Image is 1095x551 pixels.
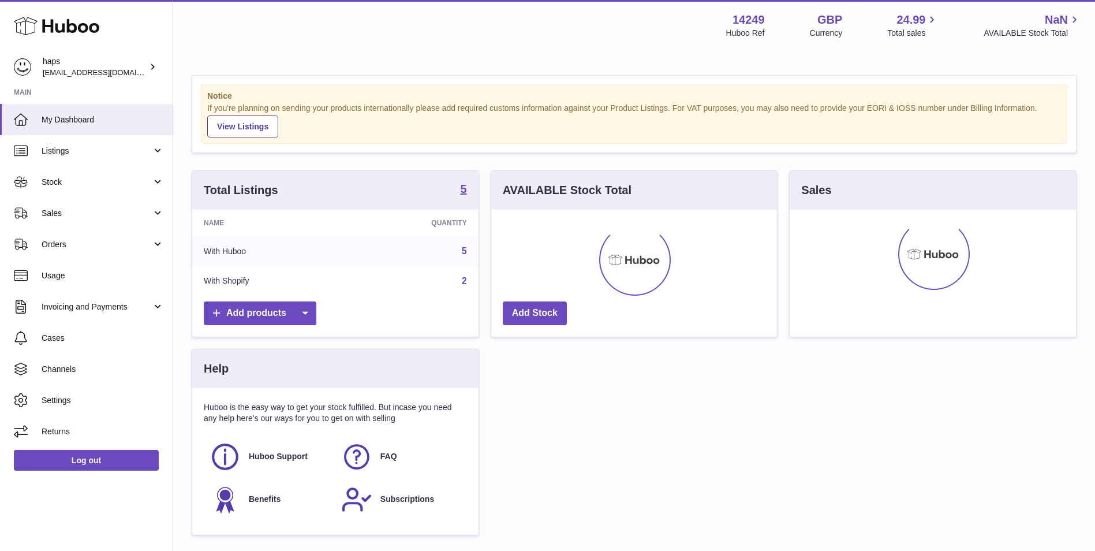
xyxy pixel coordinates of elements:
span: [EMAIL_ADDRESS][DOMAIN_NAME] [43,68,170,77]
th: Quantity [346,210,478,236]
td: With Shopify [192,266,346,296]
span: NaN [1045,12,1068,28]
a: 24.99 Total sales [887,12,939,39]
span: 24.99 [896,12,925,28]
span: Returns [42,426,164,437]
a: NaN AVAILABLE Stock Total [984,12,1081,39]
a: Benefits [210,484,330,515]
h3: Total Listings [204,183,278,198]
strong: 5 [461,183,467,195]
span: Usage [42,270,164,281]
div: haps [43,56,147,78]
th: Name [192,210,346,236]
span: Huboo Support [249,451,308,462]
strong: GBP [817,12,842,28]
span: Listings [42,146,152,157]
span: Invoicing and Payments [42,301,152,312]
span: Cases [42,333,164,344]
div: If you're planning on sending your products internationally please add required customs informati... [207,103,1061,137]
span: AVAILABLE Stock Total [984,28,1081,39]
span: Stock [42,177,152,188]
span: Sales [42,208,152,219]
h3: AVAILABLE Stock Total [503,183,631,198]
a: 2 [462,276,467,286]
a: Log out [14,450,159,471]
a: 5 [461,183,467,197]
span: FAQ [380,451,397,462]
p: Huboo is the easy way to get your stock fulfilled. But incase you need any help here's our ways f... [204,402,467,424]
div: Currency [810,28,843,39]
span: Settings [42,395,164,406]
span: My Dashboard [42,114,164,125]
div: Huboo Ref [726,28,765,39]
a: Subscriptions [341,484,461,515]
span: Channels [42,364,164,375]
a: Huboo Support [210,441,330,472]
span: Orders [42,239,152,250]
span: Subscriptions [380,494,434,505]
h3: Sales [801,183,831,198]
a: Add Stock [503,301,567,325]
a: Add products [204,301,316,325]
strong: Notice [207,91,1061,102]
a: View Listings [207,116,278,137]
a: 5 [462,246,467,256]
span: Benefits [249,494,281,505]
img: internalAdmin-14249@internal.huboo.com [14,58,31,76]
h3: Help [204,361,229,377]
a: FAQ [341,441,461,472]
strong: 14249 [733,12,765,28]
td: With Huboo [192,236,346,266]
span: Total sales [887,28,939,39]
